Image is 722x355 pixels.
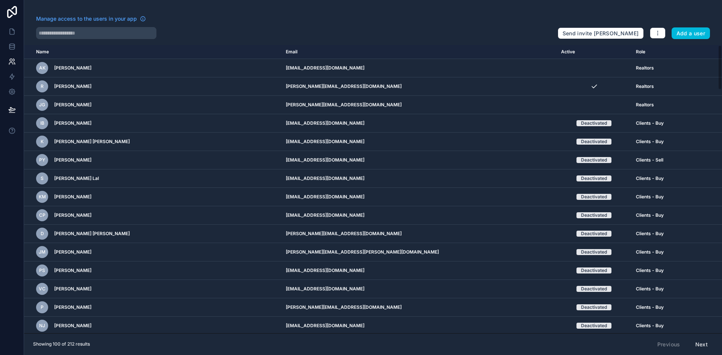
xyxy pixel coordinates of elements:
[33,341,90,347] span: Showing 100 of 212 results
[281,133,557,151] td: [EMAIL_ADDRESS][DOMAIN_NAME]
[39,65,46,71] span: AK
[557,45,631,59] th: Active
[40,120,44,126] span: IB
[39,157,45,163] span: PY
[41,304,44,310] span: P
[41,139,44,145] span: K
[636,157,663,163] span: Clients - Sell
[581,267,607,273] div: Deactivated
[581,175,607,181] div: Deactivated
[636,212,664,218] span: Clients - Buy
[581,194,607,200] div: Deactivated
[581,212,607,218] div: Deactivated
[24,45,722,333] div: scrollable content
[281,45,557,59] th: Email
[54,83,91,89] span: [PERSON_NAME]
[39,102,45,108] span: JG
[281,96,557,114] td: [PERSON_NAME][EMAIL_ADDRESS][DOMAIN_NAME]
[690,338,713,351] button: Next
[281,280,557,298] td: [EMAIL_ADDRESS][DOMAIN_NAME]
[636,323,664,329] span: Clients - Buy
[636,175,664,181] span: Clients - Buy
[24,45,281,59] th: Name
[636,249,664,255] span: Clients - Buy
[54,212,91,218] span: [PERSON_NAME]
[636,120,664,126] span: Clients - Buy
[636,231,664,237] span: Clients - Buy
[281,298,557,317] td: [PERSON_NAME][EMAIL_ADDRESS][DOMAIN_NAME]
[636,102,654,108] span: Realtors
[281,261,557,280] td: [EMAIL_ADDRESS][DOMAIN_NAME]
[636,286,664,292] span: Clients - Buy
[581,139,607,145] div: Deactivated
[54,65,91,71] span: [PERSON_NAME]
[281,206,557,225] td: [EMAIL_ADDRESS][DOMAIN_NAME]
[558,27,644,39] button: Send invite [PERSON_NAME]
[54,249,91,255] span: [PERSON_NAME]
[281,243,557,261] td: [PERSON_NAME][EMAIL_ADDRESS][PERSON_NAME][DOMAIN_NAME]
[581,157,607,163] div: Deactivated
[36,15,146,23] a: Manage access to the users in your app
[54,194,91,200] span: [PERSON_NAME]
[54,120,91,126] span: [PERSON_NAME]
[581,120,607,126] div: Deactivated
[636,139,664,145] span: Clients - Buy
[581,231,607,237] div: Deactivated
[636,65,654,71] span: Realtors
[281,114,557,133] td: [EMAIL_ADDRESS][DOMAIN_NAME]
[41,175,44,181] span: S
[581,286,607,292] div: Deactivated
[39,249,46,255] span: JM
[54,102,91,108] span: [PERSON_NAME]
[54,323,91,329] span: [PERSON_NAME]
[281,225,557,243] td: [PERSON_NAME][EMAIL_ADDRESS][DOMAIN_NAME]
[54,157,91,163] span: [PERSON_NAME]
[54,286,91,292] span: [PERSON_NAME]
[54,267,91,273] span: [PERSON_NAME]
[39,323,45,329] span: NJ
[54,304,91,310] span: [PERSON_NAME]
[281,188,557,206] td: [EMAIL_ADDRESS][DOMAIN_NAME]
[281,151,557,169] td: [EMAIL_ADDRESS][DOMAIN_NAME]
[581,323,607,329] div: Deactivated
[41,83,44,89] span: R
[581,249,607,255] div: Deactivated
[631,45,694,59] th: Role
[39,286,46,292] span: VC
[39,212,46,218] span: CP
[39,194,46,200] span: KM
[281,77,557,96] td: [PERSON_NAME][EMAIL_ADDRESS][DOMAIN_NAME]
[636,83,654,89] span: Realtors
[39,267,45,273] span: PS
[36,15,137,23] span: Manage access to the users in your app
[672,27,710,39] button: Add a user
[636,194,664,200] span: Clients - Buy
[281,169,557,188] td: [EMAIL_ADDRESS][DOMAIN_NAME]
[54,175,99,181] span: [PERSON_NAME] Lal
[281,317,557,335] td: [EMAIL_ADDRESS][DOMAIN_NAME]
[581,304,607,310] div: Deactivated
[54,139,130,145] span: [PERSON_NAME] [PERSON_NAME]
[54,231,130,237] span: [PERSON_NAME] [PERSON_NAME]
[41,231,44,237] span: D
[636,267,664,273] span: Clients - Buy
[281,59,557,77] td: [EMAIL_ADDRESS][DOMAIN_NAME]
[636,304,664,310] span: Clients - Buy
